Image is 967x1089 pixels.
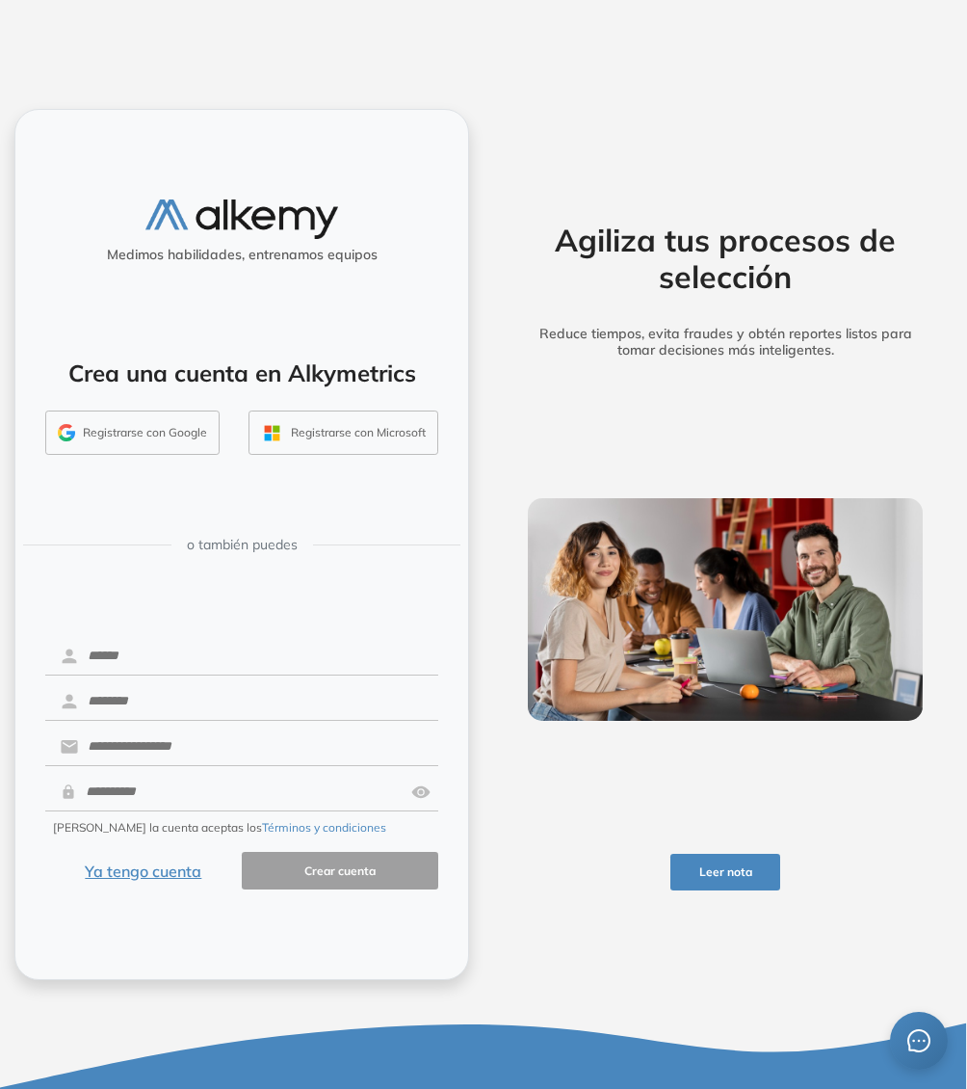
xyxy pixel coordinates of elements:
button: Registrarse con Google [45,411,220,455]
span: message [907,1029,930,1052]
button: Términos y condiciones [262,819,386,837]
button: Crear cuenta [242,852,438,890]
img: OUTLOOK_ICON [261,422,283,444]
button: Leer nota [670,854,780,891]
button: Ya tengo cuenta [45,852,242,890]
img: img-more-info [528,498,923,721]
img: GMAIL_ICON [58,424,75,441]
span: o también puedes [187,535,298,555]
h4: Crea una cuenta en Alkymetrics [40,359,443,387]
h2: Agiliza tus procesos de selección [506,222,945,296]
img: logo-alkemy [145,199,338,239]
h5: Reduce tiempos, evita fraudes y obtén reportes listos para tomar decisiones más inteligentes. [506,326,945,359]
button: Registrarse con Microsoft [248,411,438,455]
img: asd [411,774,431,810]
h5: Medimos habilidades, entrenamos equipos [23,247,460,263]
span: [PERSON_NAME] la cuenta aceptas los [53,819,386,837]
